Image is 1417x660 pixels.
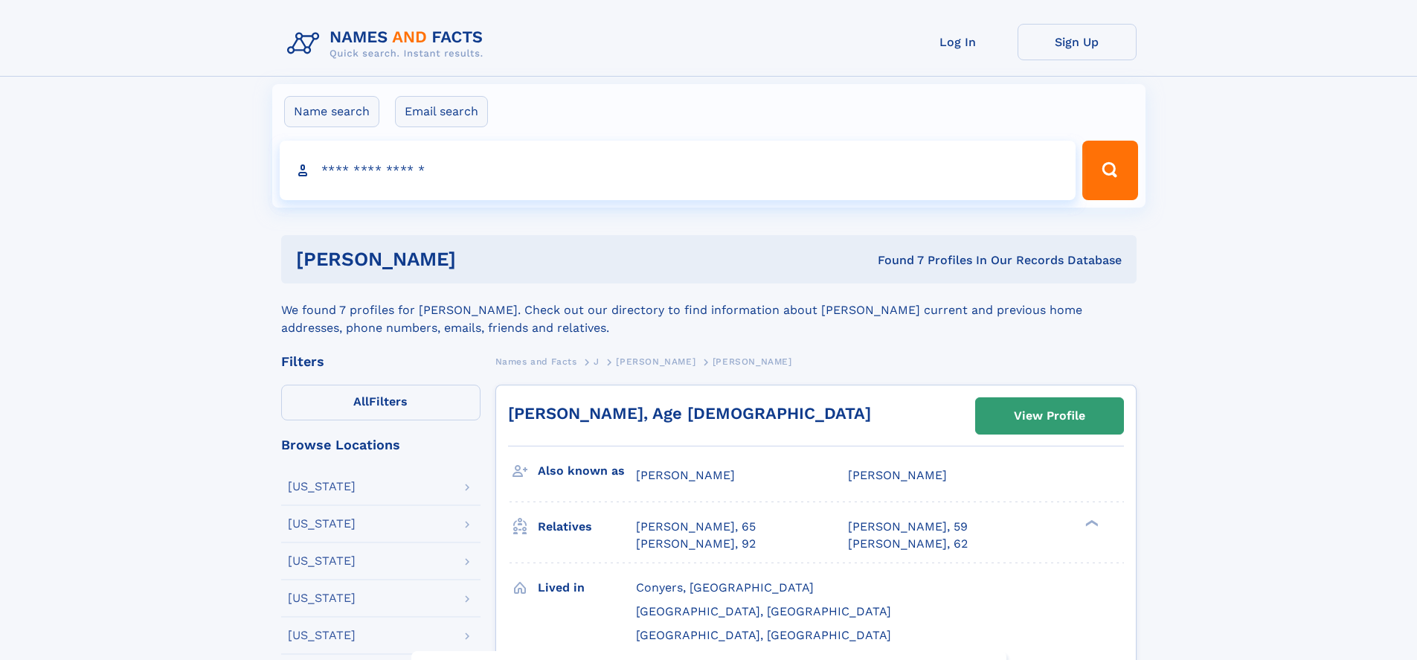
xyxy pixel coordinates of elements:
[713,356,792,367] span: [PERSON_NAME]
[636,628,891,642] span: [GEOGRAPHIC_DATA], [GEOGRAPHIC_DATA]
[395,96,488,127] label: Email search
[288,555,356,567] div: [US_STATE]
[616,356,695,367] span: [PERSON_NAME]
[281,283,1137,337] div: We found 7 profiles for [PERSON_NAME]. Check out our directory to find information about [PERSON_...
[636,580,814,595] span: Conyers, [GEOGRAPHIC_DATA]
[636,468,735,482] span: [PERSON_NAME]
[616,352,695,371] a: [PERSON_NAME]
[538,458,636,484] h3: Also known as
[666,252,1122,269] div: Found 7 Profiles In Our Records Database
[281,385,481,420] label: Filters
[288,629,356,641] div: [US_STATE]
[508,404,871,423] a: [PERSON_NAME], Age [DEMOGRAPHIC_DATA]
[1018,24,1137,60] a: Sign Up
[594,356,600,367] span: J
[636,519,756,535] a: [PERSON_NAME], 65
[288,592,356,604] div: [US_STATE]
[594,352,600,371] a: J
[538,575,636,600] h3: Lived in
[281,24,495,64] img: Logo Names and Facts
[848,536,968,552] a: [PERSON_NAME], 62
[495,352,577,371] a: Names and Facts
[848,519,968,535] a: [PERSON_NAME], 59
[296,250,667,269] h1: [PERSON_NAME]
[288,481,356,493] div: [US_STATE]
[353,394,369,409] span: All
[636,536,756,552] a: [PERSON_NAME], 92
[848,468,947,482] span: [PERSON_NAME]
[280,141,1076,200] input: search input
[976,398,1123,434] a: View Profile
[288,518,356,530] div: [US_STATE]
[284,96,379,127] label: Name search
[281,355,481,368] div: Filters
[538,514,636,539] h3: Relatives
[1014,399,1085,433] div: View Profile
[1082,519,1099,528] div: ❯
[636,604,891,618] span: [GEOGRAPHIC_DATA], [GEOGRAPHIC_DATA]
[899,24,1018,60] a: Log In
[1082,141,1137,200] button: Search Button
[281,438,481,452] div: Browse Locations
